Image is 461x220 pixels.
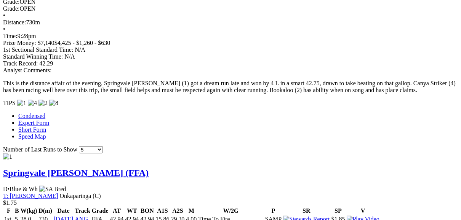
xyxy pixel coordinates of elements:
[38,207,53,215] th: D(m)
[186,207,197,215] th: M
[18,113,45,119] a: Condensed
[3,100,16,106] span: TIPS
[74,207,91,215] th: Track
[3,53,63,60] span: Standard Winning Time:
[64,53,75,60] span: N/A
[4,207,14,215] th: F
[3,19,26,26] span: Distance:
[346,207,380,215] th: V
[8,186,10,192] span: •
[3,80,458,94] p: This is the distance affair of the evening, Springvale [PERSON_NAME] (1) got a dream run late and...
[39,60,53,67] span: 42.29
[265,207,282,215] th: P
[18,126,46,133] a: Short Form
[3,19,458,26] div: 730m
[17,100,26,107] img: 1
[60,193,101,199] span: Onkaparinga (C)
[14,207,19,215] th: B
[170,207,185,215] th: A2S
[20,207,38,215] th: W(kg)
[155,207,170,215] th: A1S
[3,33,18,39] span: Time:
[331,207,346,215] th: SP
[3,168,149,178] a: Springvale [PERSON_NAME] (FFA)
[3,60,38,67] span: Track Record:
[3,5,458,12] div: OPEN
[28,100,37,107] img: 4
[140,207,154,215] th: BON
[3,199,17,206] span: $1.75
[3,33,458,40] div: 9:28pm
[49,100,58,107] img: 8
[198,207,264,215] th: W/2G
[18,133,46,140] a: Speed Map
[38,100,48,107] img: 2
[3,5,20,12] span: Grade:
[3,153,12,160] img: 1
[39,186,66,193] img: SA Bred
[283,207,330,215] th: SR
[75,46,85,53] span: N/A
[54,40,110,46] span: $4,425 - $1,260 - $630
[125,207,139,215] th: WT
[3,26,5,32] span: •
[3,146,77,153] span: Number of Last Runs to Show
[3,12,5,19] span: •
[109,207,124,215] th: AT
[3,193,58,199] a: T: [PERSON_NAME]
[91,207,109,215] th: Grade
[3,67,52,73] span: Analyst Comments:
[3,46,73,53] span: 1st Sectional Standard Time:
[18,120,49,126] a: Expert Form
[3,40,458,46] div: Prize Money: $7,140
[53,207,74,215] th: Date
[3,186,38,192] span: D Blue & Wh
